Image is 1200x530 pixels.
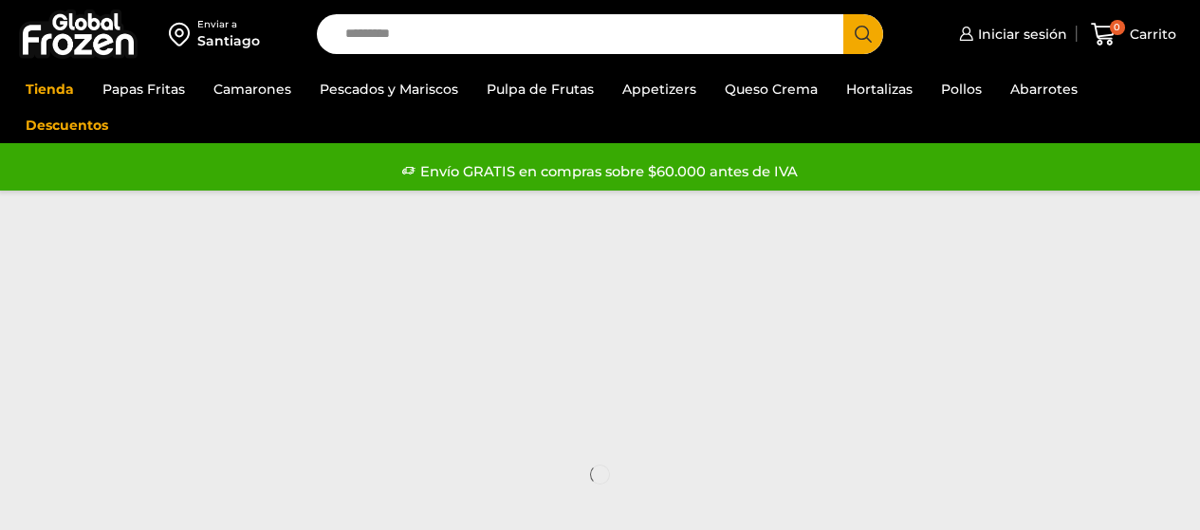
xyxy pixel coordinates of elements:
span: Carrito [1125,25,1176,44]
a: Descuentos [16,107,118,143]
span: Iniciar sesión [973,25,1067,44]
a: Pescados y Mariscos [310,71,468,107]
a: Pulpa de Frutas [477,71,603,107]
a: Papas Fritas [93,71,194,107]
a: 0 Carrito [1086,12,1181,57]
a: Iniciar sesión [954,15,1067,53]
button: Search button [843,14,883,54]
a: Tienda [16,71,83,107]
div: Santiago [197,31,260,50]
img: address-field-icon.svg [169,18,197,50]
span: 0 [1110,20,1125,35]
a: Queso Crema [715,71,827,107]
a: Abarrotes [1001,71,1087,107]
a: Camarones [204,71,301,107]
a: Hortalizas [837,71,922,107]
div: Enviar a [197,18,260,31]
a: Appetizers [613,71,706,107]
a: Pollos [932,71,991,107]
